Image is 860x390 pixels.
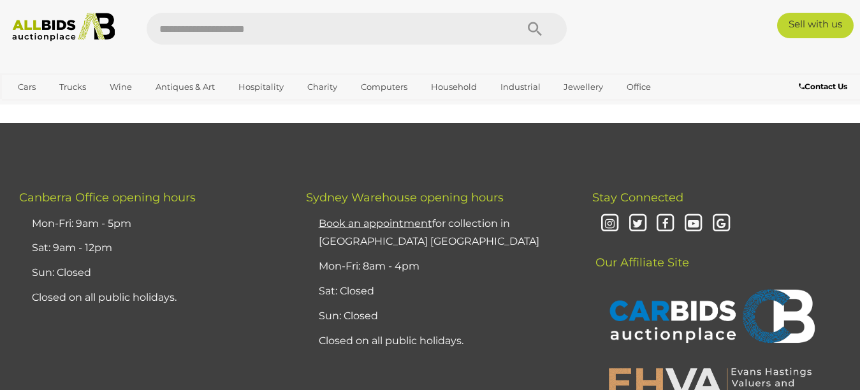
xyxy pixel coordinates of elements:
li: Mon-Fri: 8am - 4pm [316,254,561,279]
li: Sat: 9am - 12pm [29,236,274,261]
a: Antiques & Art [147,76,223,97]
a: Sports [10,97,52,119]
img: Allbids.com.au [6,13,121,41]
a: Office [618,76,659,97]
a: Wine [101,76,140,97]
img: CARBIDS Auctionplace [602,276,819,360]
a: Hospitality [230,76,292,97]
span: Stay Connected [592,191,683,205]
a: Sell with us [777,13,854,38]
span: Our Affiliate Site [592,236,689,270]
li: Sat: Closed [316,279,561,304]
i: Twitter [627,213,649,235]
a: Industrial [492,76,549,97]
b: Contact Us [799,82,847,91]
li: Sun: Closed [316,304,561,329]
a: Book an appointmentfor collection in [GEOGRAPHIC_DATA] [GEOGRAPHIC_DATA] [319,217,539,248]
a: Computers [353,76,416,97]
u: Book an appointment [319,217,432,229]
a: Charity [299,76,346,97]
li: Closed on all public holidays. [316,329,561,354]
a: Trucks [51,76,94,97]
i: Instagram [599,213,621,235]
i: Youtube [682,213,704,235]
a: [GEOGRAPHIC_DATA] [59,97,166,119]
li: Sun: Closed [29,261,274,285]
button: Search [503,13,567,45]
span: Canberra Office opening hours [19,191,196,205]
a: Cars [10,76,44,97]
li: Mon-Fri: 9am - 5pm [29,212,274,236]
span: Sydney Warehouse opening hours [306,191,504,205]
a: Contact Us [799,80,850,94]
li: Closed on all public holidays. [29,285,274,310]
a: Household [423,76,485,97]
a: Jewellery [555,76,611,97]
i: Google [710,213,732,235]
i: Facebook [655,213,677,235]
